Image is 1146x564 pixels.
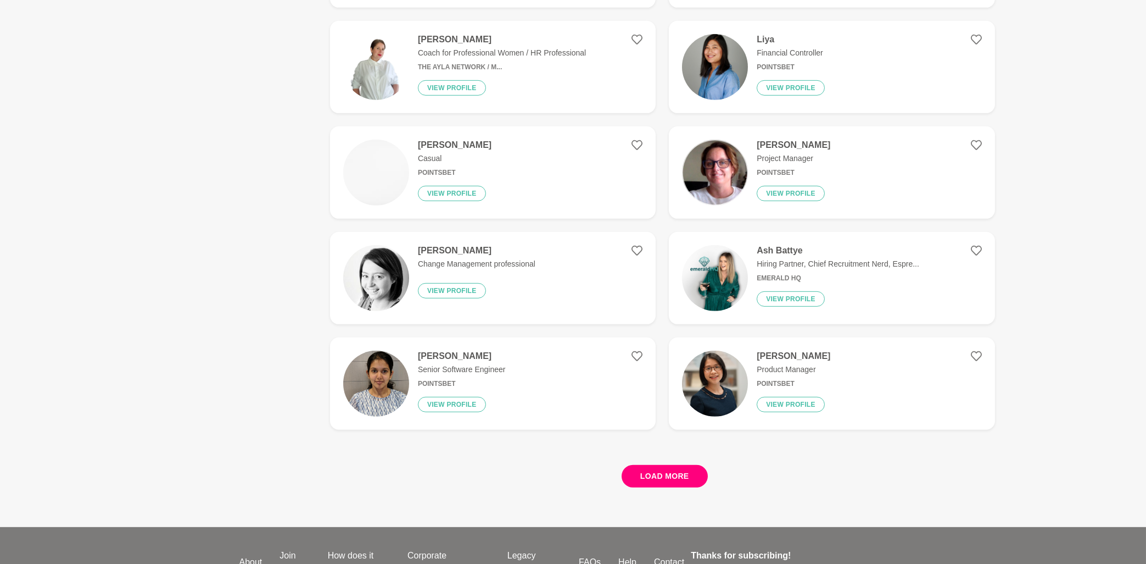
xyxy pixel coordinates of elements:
[757,397,825,412] button: View profile
[757,186,825,201] button: View profile
[669,21,994,113] a: LiyaFinancial ControllerPointsbetView profile
[418,169,491,177] h6: PointsBet
[682,351,748,417] img: bcc1d20eb09f60b2fe142bd6cc1de005cd6b0f31-1052x1262.jpg
[757,169,830,177] h6: PointsBet
[343,351,409,417] img: fc8a3dced97ba5ddc515f4ed628dbde7b8292ddd-1518x2024.jpg
[418,80,486,96] button: View profile
[691,549,900,562] h4: Thanks for subscribing!
[757,245,919,256] h4: Ash Battye
[330,126,656,219] a: [PERSON_NAME]CasualPointsBetView profile
[418,245,535,256] h4: [PERSON_NAME]
[418,140,491,151] h4: [PERSON_NAME]
[757,34,825,45] h4: Liya
[343,140,409,206] img: dbbdadbd8d4cdb9d23a7945ecce02ba2ded6955c-275x183.jpg
[669,232,994,324] a: Ash BattyeHiring Partner, Chief Recruitment Nerd, Espre...Emerald HQView profile
[757,274,919,283] h6: Emerald HQ
[418,258,535,270] p: Change Management professional
[757,140,830,151] h4: [PERSON_NAME]
[418,351,506,362] h4: [PERSON_NAME]
[669,126,994,219] a: [PERSON_NAME]Project ManagerPointsBetView profile
[757,153,830,164] p: Project Manager
[757,47,825,59] p: Financial Controller
[418,63,586,71] h6: The Ayla Network / M...
[418,186,486,201] button: View profile
[330,338,656,430] a: [PERSON_NAME]Senior Software EngineerPointsbetView profile
[343,34,409,100] img: 9a713564c0f554e58e55efada4de17ccd0c80fb9-2178x1940.png
[418,47,586,59] p: Coach for Professional Women / HR Professional
[418,34,586,45] h4: [PERSON_NAME]
[330,21,656,113] a: [PERSON_NAME]Coach for Professional Women / HR ProfessionalThe Ayla Network / M...View profile
[757,80,825,96] button: View profile
[757,380,830,388] h6: Pointsbet
[757,258,919,270] p: Hiring Partner, Chief Recruitment Nerd, Espre...
[418,283,486,298] button: View profile
[418,397,486,412] button: View profile
[343,245,409,311] img: 9cfc33315f107580231b610d13381e2d4472f591-200x200.jpg
[330,232,656,324] a: [PERSON_NAME]Change Management professionalView profile
[622,465,708,488] button: Load more
[682,245,748,311] img: cd2cd383ecb51c0d03350250c18238cc43dceb29-2048x2048.jpg
[682,140,748,206] img: e0c74ef62c72933cc7edd39680f8cfe2e034f0a4-256x256.png
[757,364,830,375] p: Product Manager
[418,380,506,388] h6: Pointsbet
[757,63,825,71] h6: Pointsbet
[418,364,506,375] p: Senior Software Engineer
[418,153,491,164] p: Casual
[682,34,748,100] img: 410e9a8fcf7792eb4ced547d5b87be0be175f166-2048x2560.jpg
[669,338,994,430] a: [PERSON_NAME]Product ManagerPointsbetView profile
[757,291,825,307] button: View profile
[757,351,830,362] h4: [PERSON_NAME]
